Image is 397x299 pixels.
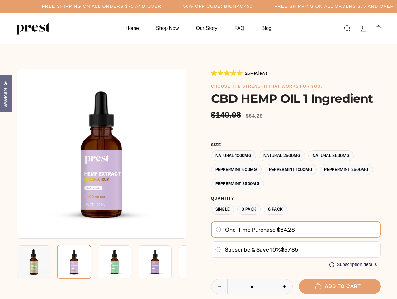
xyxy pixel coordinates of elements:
label: 3 Pack [237,204,261,215]
label: Size [211,142,381,147]
h6: choose the strength that works for you. [211,84,381,89]
label: Natural 2500MG [259,150,305,161]
button: Reduce item quantity by one [211,279,228,294]
input: One-time purchase $64.28 [215,227,221,232]
img: CBD HEMP OIL 1 Ingredient [17,245,50,278]
span: Subscription details [337,262,377,267]
span: Reviews [2,88,10,107]
button: Subscription details [329,262,377,267]
div: 26Reviews [211,69,268,76]
h1: CBD HEMP OIL 1 Ingredient [211,92,381,106]
label: Natural 3500MG [308,150,354,161]
a: Home [118,22,147,34]
input: Subscribe & save 10%$57.85 [215,247,221,252]
ul: Primary [118,22,279,34]
label: Quantity [211,196,381,201]
label: Peppermint 2500MG [320,164,373,175]
span: 26 [245,71,250,76]
label: Single [211,204,234,215]
a: Blog [254,22,279,34]
button: Add to cart [299,279,381,294]
label: Peppermint 500MG [211,164,262,175]
img: CBD HEMP OIL 1 Ingredient [57,245,91,279]
img: CBD HEMP OIL 1 Ingredient [179,245,212,278]
img: PREST ORGANICS [16,22,50,35]
span: $149.98 [211,110,243,120]
h5: Free Shipping on all orders $75 and over [274,4,394,9]
span: One-time purchase $64.28 [225,226,295,233]
span: $64.28 [246,113,262,119]
span: Add to cart [319,283,361,289]
button: Increase item quantity by one [276,279,292,294]
a: FAQ [227,22,252,34]
label: Peppermint 1000MG [265,164,317,175]
img: CBD HEMP OIL 1 Ingredient [139,245,172,278]
h5: 50% OFF CODE: BIOHACK50 [183,4,253,9]
img: CBD HEMP OIL 1 Ingredient [17,69,186,239]
img: CBD HEMP OIL 1 Ingredient [98,245,131,278]
label: Peppermint 3500MG [211,178,264,189]
h5: Free Shipping on all orders $75 and over [42,4,162,9]
span: Reviews [250,71,268,76]
a: Shop Now [148,22,187,34]
label: Natural 1000MG [211,150,256,161]
a: Our Story [188,22,225,34]
span: $57.85 [281,246,298,253]
label: 6 Pack [264,204,287,215]
input: quantity [211,279,293,294]
span: Subscribe & save 10% [225,246,281,253]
